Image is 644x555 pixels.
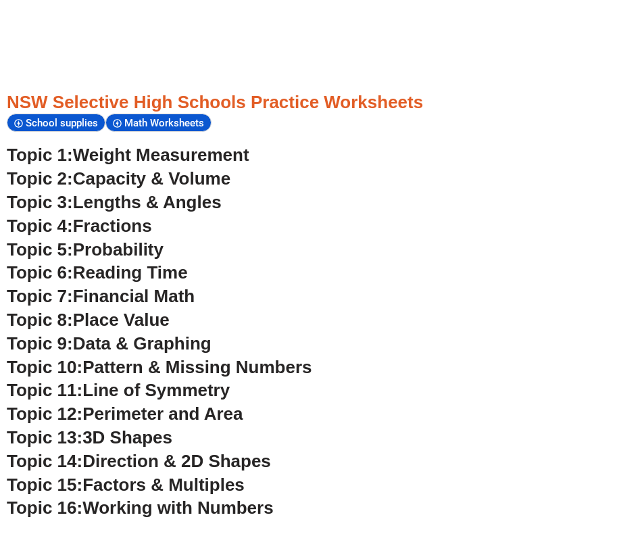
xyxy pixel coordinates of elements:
[7,404,82,424] span: Topic 12:
[7,451,82,471] span: Topic 14:
[73,192,222,212] span: Lengths & Angles
[7,333,73,354] span: Topic 9:
[73,145,249,165] span: Weight Measurement
[73,216,152,236] span: Fractions
[7,380,82,400] span: Topic 11:
[7,114,105,132] div: School supplies
[7,498,274,518] a: Topic 16:Working with Numbers
[82,404,243,424] span: Perimeter and Area
[7,145,249,165] a: Topic 1:Weight Measurement
[26,117,102,129] span: School supplies
[7,216,152,236] a: Topic 4:Fractions
[7,310,73,330] span: Topic 8:
[7,262,73,283] span: Topic 6:
[7,145,73,165] span: Topic 1:
[82,475,245,495] span: Factors & Multiples
[73,239,164,260] span: Probability
[7,192,73,212] span: Topic 3:
[7,239,73,260] span: Topic 5:
[7,216,73,236] span: Topic 4:
[73,262,188,283] span: Reading Time
[7,357,82,377] span: Topic 10:
[7,498,82,518] span: Topic 16:
[82,498,273,518] span: Working with Numbers
[7,427,82,448] span: Topic 13:
[7,427,172,448] a: Topic 13:3D Shapes
[7,451,271,471] a: Topic 14:Direction & 2D Shapes
[7,168,230,189] a: Topic 2:Capacity & Volume
[7,357,312,377] a: Topic 10:Pattern & Missing Numbers
[73,333,212,354] span: Data & Graphing
[7,91,637,114] h3: NSW Selective High Schools Practice Worksheets
[7,310,170,330] a: Topic 8:Place Value
[73,168,230,189] span: Capacity & Volume
[82,427,172,448] span: 3D Shapes
[7,286,73,306] span: Topic 7:
[7,286,195,306] a: Topic 7:Financial Math
[105,114,212,132] div: Math Worksheets
[124,117,208,129] span: Math Worksheets
[73,286,195,306] span: Financial Math
[7,475,82,495] span: Topic 15:
[7,192,222,212] a: Topic 3:Lengths & Angles
[7,333,212,354] a: Topic 9:Data & Graphing
[7,239,164,260] a: Topic 5:Probability
[7,262,188,283] a: Topic 6:Reading Time
[73,310,170,330] span: Place Value
[412,402,644,555] iframe: Chat Widget
[82,357,312,377] span: Pattern & Missing Numbers
[7,404,243,424] a: Topic 12:Perimeter and Area
[82,380,230,400] span: Line of Symmetry
[7,380,230,400] a: Topic 11:Line of Symmetry
[7,168,73,189] span: Topic 2:
[82,451,271,471] span: Direction & 2D Shapes
[7,475,245,495] a: Topic 15:Factors & Multiples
